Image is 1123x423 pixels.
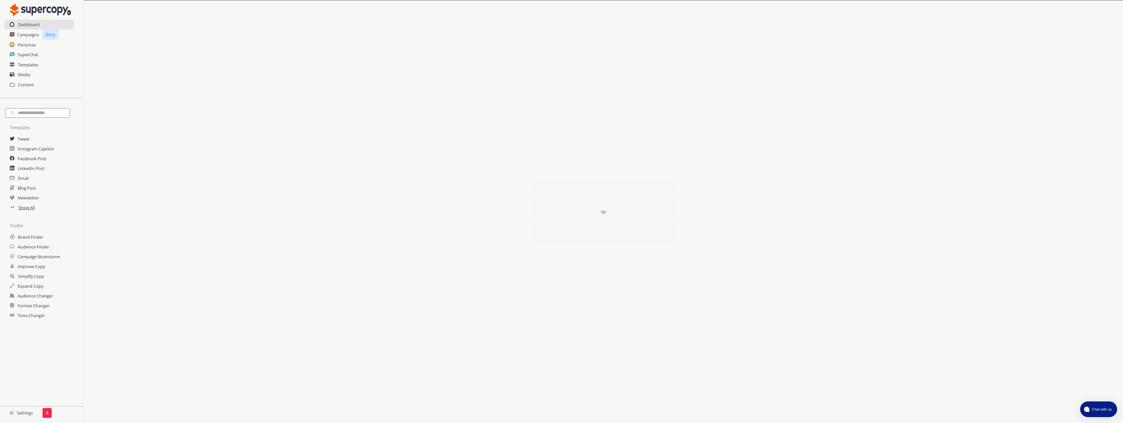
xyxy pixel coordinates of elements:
button: atlas-launcher [1080,401,1117,417]
img: Close [10,3,71,16]
a: Media [18,70,30,79]
a: Simplify Copy [18,271,44,281]
a: Tone Changer [18,311,45,320]
a: Personas [18,40,36,50]
a: Facebook Post [18,154,46,163]
a: Improve Copy [18,262,45,271]
a: LinkedIn Post [18,163,45,173]
p: Beta [42,29,59,40]
a: Campaign Brainstorm [18,252,60,262]
a: SuperChat [18,50,38,59]
a: Dashboard [18,20,40,29]
a: Instagram Caption [18,144,54,154]
a: Format Changer [18,301,49,311]
img: Close [10,411,14,415]
span: Chat with us [1089,407,1113,412]
a: Content [18,80,34,90]
a: Audience Finder [18,242,49,252]
a: Audience Changer [18,291,53,301]
a: Campaigns [17,30,39,40]
a: Templates [18,60,38,70]
a: Newsletter [18,193,39,203]
a: Show All [18,203,35,212]
a: Expand Copy [18,281,43,291]
p: 4 [46,410,48,415]
a: Blog Post [18,183,36,193]
img: Close [531,179,675,245]
a: Email [18,173,28,183]
a: Brand Finder [18,232,43,242]
a: Tweet [18,134,29,144]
